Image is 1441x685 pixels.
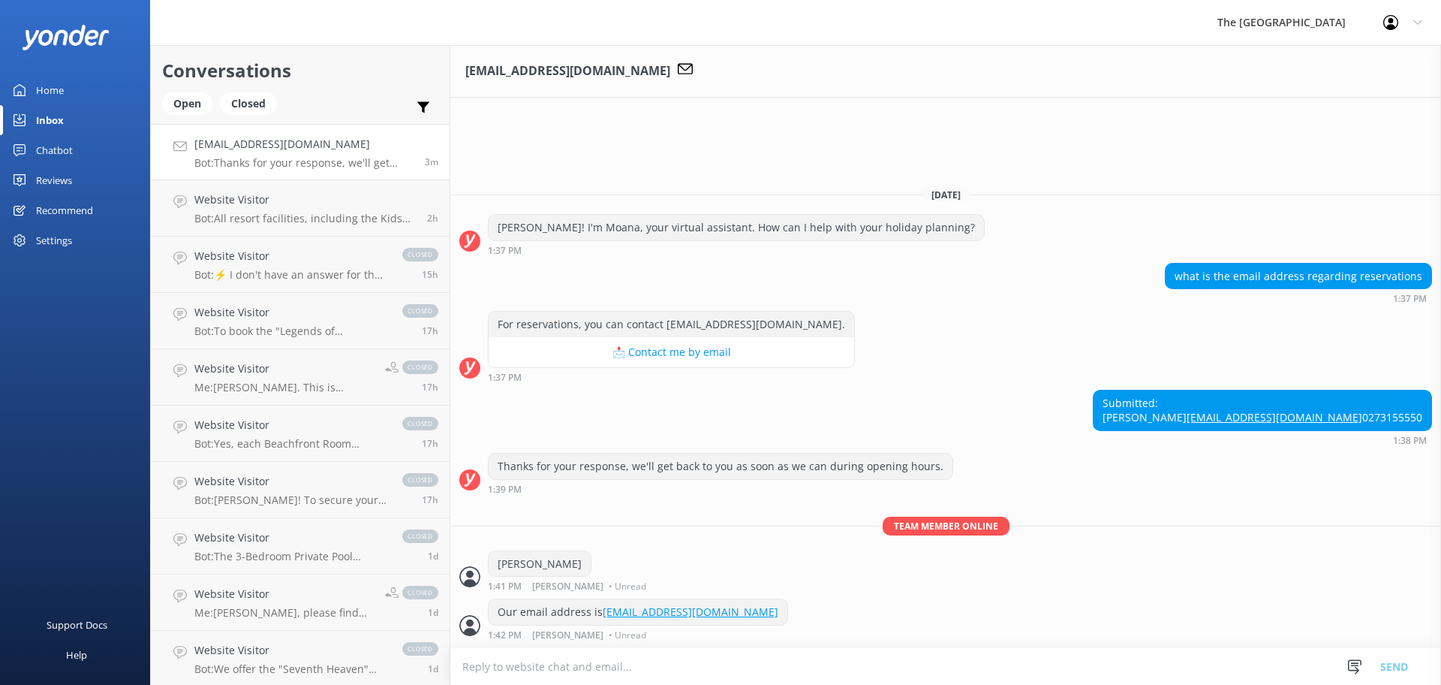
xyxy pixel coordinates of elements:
[488,485,522,494] strong: 1:39 PM
[428,662,438,675] span: 02:15am 17-Aug-2025 (UTC -10:00) Pacific/Honolulu
[489,215,984,240] div: [PERSON_NAME]! I'm Moana, your virtual assistant. How can I help with your holiday planning?
[194,437,387,451] p: Bot: Yes, each Beachfront Room includes a microwave along with other amenities. For the full faci...
[402,361,438,374] span: closed
[609,631,646,640] span: • Unread
[194,156,414,170] p: Bot: Thanks for your response, we'll get back to you as soon as we can during opening hours.
[194,473,387,490] h4: Website Visitor
[151,349,450,406] a: Website VisitorMe:[PERSON_NAME]. This is [PERSON_NAME] from Reservations. How can I help you?clos...
[465,62,670,81] h3: [EMAIL_ADDRESS][DOMAIN_NAME]
[151,462,450,518] a: Website VisitorBot:[PERSON_NAME]! To secure your spots for the "Legends of Polynesia" Island Nigh...
[922,189,970,201] span: [DATE]
[194,381,374,394] p: Me: [PERSON_NAME]. This is [PERSON_NAME] from Reservations. How can I help you?
[194,324,387,338] p: Bot: To book the "Legends of Polynesia" Island Night Umu Feast & Drum Dance Show, please see our ...
[1165,293,1432,303] div: 01:37pm 18-Aug-2025 (UTC -10:00) Pacific/Honolulu
[428,606,438,619] span: 12:06pm 17-Aug-2025 (UTC -10:00) Pacific/Honolulu
[1166,264,1431,289] div: what is the email address regarding reservations
[194,493,387,507] p: Bot: [PERSON_NAME]! To secure your spots for the "Legends of Polynesia" Island Night Umu Feast & ...
[194,304,387,321] h4: Website Visitor
[66,640,87,670] div: Help
[194,586,374,602] h4: Website Visitor
[488,373,522,382] strong: 1:37 PM
[1187,410,1362,424] a: [EMAIL_ADDRESS][DOMAIN_NAME]
[489,312,854,337] div: For reservations, you can contact [EMAIL_ADDRESS][DOMAIN_NAME].
[1393,294,1427,303] strong: 1:37 PM
[1094,391,1431,430] div: Submitted: [PERSON_NAME] 0273155550
[422,268,438,281] span: 09:55pm 17-Aug-2025 (UTC -10:00) Pacific/Honolulu
[488,246,522,255] strong: 1:37 PM
[220,95,284,111] a: Closed
[489,337,854,367] button: 📩 Contact me by email
[883,517,1009,536] span: Team member online
[194,550,387,563] p: Bot: The 3-Bedroom Private Pool [GEOGRAPHIC_DATA] is located 400 meters from The [GEOGRAPHIC_DATA...
[402,417,438,430] span: closed
[422,493,438,506] span: 07:51pm 17-Aug-2025 (UTC -10:00) Pacific/Honolulu
[36,225,72,255] div: Settings
[489,599,787,625] div: Our email address is
[194,417,387,433] h4: Website Visitor
[220,92,277,115] div: Closed
[194,268,387,282] p: Bot: ⚡ I don't have an answer for that in my knowledge base. Please try and rephrase your questio...
[402,530,438,543] span: closed
[151,575,450,631] a: Website VisitorMe:[PERSON_NAME], please find 360-degree views of our resort facilities here: [URL...
[194,642,387,659] h4: Website Visitor
[151,518,450,575] a: Website VisitorBot:The 3-Bedroom Private Pool [GEOGRAPHIC_DATA] is located 400 meters from The [G...
[488,372,855,382] div: 01:37pm 18-Aug-2025 (UTC -10:00) Pacific/Honolulu
[151,124,450,180] a: [EMAIL_ADDRESS][DOMAIN_NAME]Bot:Thanks for your response, we'll get back to you as soon as we can...
[422,381,438,394] span: 08:07pm 17-Aug-2025 (UTC -10:00) Pacific/Honolulu
[36,75,64,105] div: Home
[609,582,646,591] span: • Unread
[488,245,985,255] div: 01:37pm 18-Aug-2025 (UTC -10:00) Pacific/Honolulu
[194,212,416,225] p: Bot: All resort facilities, including the Kids Club, are reserved exclusively for in-house guests...
[194,662,387,676] p: Bot: We offer the "Seventh Heaven" All-Inclusive Wedding Package, which includes a tropical islan...
[162,95,220,111] a: Open
[488,484,953,494] div: 01:39pm 18-Aug-2025 (UTC -10:00) Pacific/Honolulu
[194,192,416,208] h4: Website Visitor
[194,136,414,152] h4: [EMAIL_ADDRESS][DOMAIN_NAME]
[488,581,650,591] div: 01:41pm 18-Aug-2025 (UTC -10:00) Pacific/Honolulu
[151,293,450,349] a: Website VisitorBot:To book the "Legends of Polynesia" Island Night Umu Feast & Drum Dance Show, p...
[489,454,952,479] div: Thanks for your response, we'll get back to you as soon as we can during opening hours.
[488,582,522,591] strong: 1:41 PM
[36,105,64,135] div: Inbox
[402,586,438,599] span: closed
[194,530,387,546] h4: Website Visitor
[36,195,93,225] div: Recommend
[194,248,387,264] h4: Website Visitor
[194,361,374,377] h4: Website Visitor
[151,406,450,462] a: Website VisitorBot:Yes, each Beachfront Room includes a microwave along with other amenities. For...
[532,582,603,591] span: [PERSON_NAME]
[488,631,522,640] strong: 1:42 PM
[402,248,438,261] span: closed
[36,135,73,165] div: Chatbot
[402,304,438,318] span: closed
[532,631,603,640] span: [PERSON_NAME]
[162,92,212,115] div: Open
[603,605,778,619] a: [EMAIL_ADDRESS][DOMAIN_NAME]
[151,237,450,293] a: Website VisitorBot:⚡ I don't have an answer for that in my knowledge base. Please try and rephras...
[1093,435,1432,445] div: 01:38pm 18-Aug-2025 (UTC -10:00) Pacific/Honolulu
[47,610,107,640] div: Support Docs
[1393,436,1427,445] strong: 1:38 PM
[151,180,450,237] a: Website VisitorBot:All resort facilities, including the Kids Club, are reserved exclusively for i...
[402,642,438,656] span: closed
[422,324,438,337] span: 08:10pm 17-Aug-2025 (UTC -10:00) Pacific/Honolulu
[489,551,591,577] div: [PERSON_NAME]
[162,56,438,85] h2: Conversations
[194,606,374,620] p: Me: [PERSON_NAME], please find 360-degree views of our resort facilities here: [URL][DOMAIN_NAME]
[425,155,438,168] span: 01:38pm 18-Aug-2025 (UTC -10:00) Pacific/Honolulu
[488,629,788,640] div: 01:42pm 18-Aug-2025 (UTC -10:00) Pacific/Honolulu
[422,437,438,450] span: 07:57pm 17-Aug-2025 (UTC -10:00) Pacific/Honolulu
[428,550,438,563] span: 01:40pm 17-Aug-2025 (UTC -10:00) Pacific/Honolulu
[23,25,109,50] img: yonder-white-logo.png
[427,212,438,225] span: 11:32am 18-Aug-2025 (UTC -10:00) Pacific/Honolulu
[402,473,438,487] span: closed
[36,165,72,195] div: Reviews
